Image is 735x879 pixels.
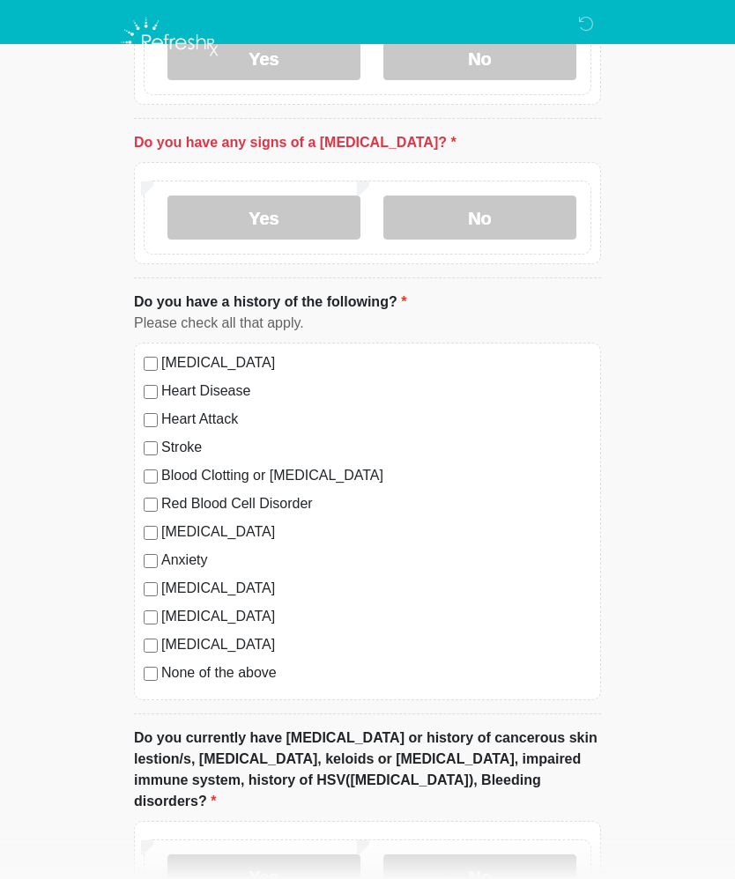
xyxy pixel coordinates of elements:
label: None of the above [161,662,591,683]
label: No [383,196,576,240]
input: None of the above [144,667,158,681]
label: Heart Disease [161,380,591,402]
label: Do you have a history of the following? [134,292,406,313]
input: Blood Clotting or [MEDICAL_DATA] [144,469,158,484]
input: [MEDICAL_DATA] [144,639,158,653]
input: [MEDICAL_DATA] [144,526,158,540]
input: [MEDICAL_DATA] [144,582,158,596]
label: [MEDICAL_DATA] [161,606,591,627]
label: Do you have any signs of a [MEDICAL_DATA]? [134,132,457,153]
input: Red Blood Cell Disorder [144,498,158,512]
label: [MEDICAL_DATA] [161,521,591,543]
label: [MEDICAL_DATA] [161,634,591,655]
label: Do you currently have [MEDICAL_DATA] or history of cancerous skin lestion/s, [MEDICAL_DATA], kelo... [134,728,601,812]
label: Stroke [161,437,591,458]
input: [MEDICAL_DATA] [144,610,158,624]
label: Heart Attack [161,409,591,430]
label: [MEDICAL_DATA] [161,352,591,373]
input: Heart Attack [144,413,158,427]
label: Yes [167,196,360,240]
label: [MEDICAL_DATA] [161,578,591,599]
label: Blood Clotting or [MEDICAL_DATA] [161,465,591,486]
input: [MEDICAL_DATA] [144,357,158,371]
input: Stroke [144,441,158,455]
div: Please check all that apply. [134,313,601,334]
label: Red Blood Cell Disorder [161,493,591,514]
label: Anxiety [161,550,591,571]
input: Heart Disease [144,385,158,399]
img: Refresh RX Logo [116,13,223,71]
input: Anxiety [144,554,158,568]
